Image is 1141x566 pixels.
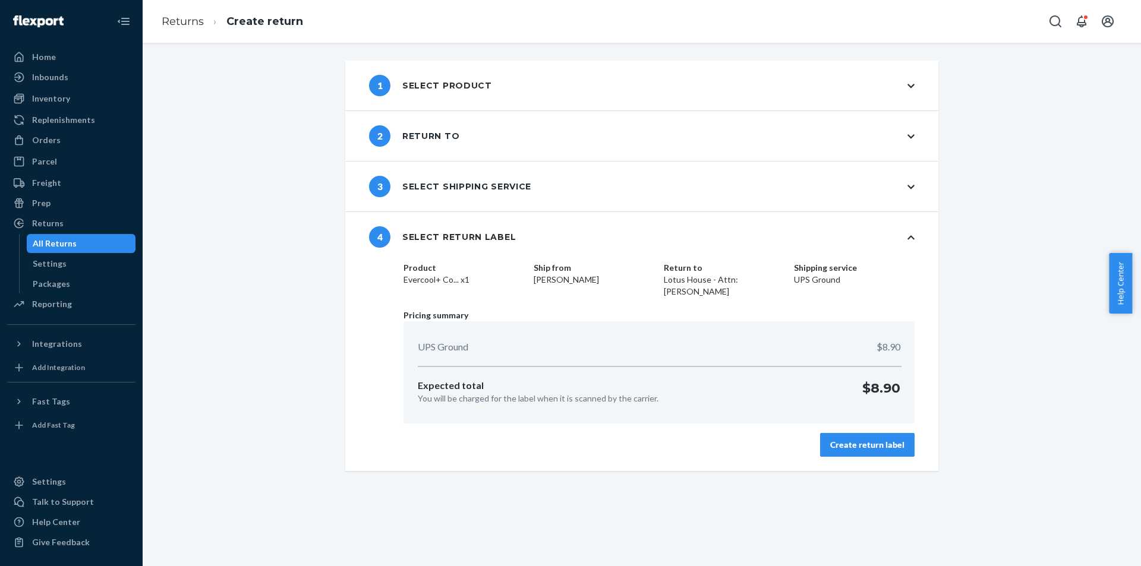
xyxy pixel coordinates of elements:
[152,4,313,39] ol: breadcrumbs
[7,89,135,108] a: Inventory
[1096,10,1120,33] button: Open account menu
[32,93,70,105] div: Inventory
[1044,10,1067,33] button: Open Search Box
[7,295,135,314] a: Reporting
[7,513,135,532] a: Help Center
[534,274,654,286] dd: [PERSON_NAME]
[33,278,70,290] div: Packages
[820,433,915,457] button: Create return label
[369,176,390,197] span: 3
[7,492,135,511] a: Talk to Support
[7,173,135,192] a: Freight
[369,226,390,248] span: 4
[7,472,135,491] a: Settings
[32,362,85,372] div: Add Integration
[7,214,135,233] a: Returns
[32,476,66,488] div: Settings
[27,274,136,293] a: Packages
[7,194,135,213] a: Prep
[7,68,135,87] a: Inbounds
[32,177,61,189] div: Freight
[32,420,75,430] div: Add Fast Tag
[32,71,68,83] div: Inbounds
[794,274,915,286] dd: UPS Ground
[7,533,135,552] button: Give Feedback
[32,114,95,126] div: Replenishments
[862,379,900,404] p: $8.90
[27,254,136,273] a: Settings
[369,125,459,147] div: Return to
[664,274,784,298] dd: Lotus House - Attn: [PERSON_NAME]
[32,51,56,63] div: Home
[404,274,524,286] dd: Evercool+ Co... x1
[1109,253,1132,314] button: Help Center
[7,416,135,435] a: Add Fast Tag
[418,340,468,354] p: UPS Ground
[369,125,390,147] span: 2
[32,516,80,528] div: Help Center
[7,334,135,353] button: Integrations
[7,392,135,411] button: Fast Tags
[369,75,390,96] span: 1
[1070,10,1093,33] button: Open notifications
[13,15,64,27] img: Flexport logo
[664,262,784,274] dt: Return to
[32,536,90,548] div: Give Feedback
[418,379,658,393] p: Expected total
[534,262,654,274] dt: Ship from
[7,358,135,377] a: Add Integration
[418,393,658,404] p: You will be charged for the label when it is scanned by the carrier.
[32,496,94,508] div: Talk to Support
[162,15,204,28] a: Returns
[32,396,70,407] div: Fast Tags
[32,298,72,310] div: Reporting
[794,262,915,274] dt: Shipping service
[112,10,135,33] button: Close Navigation
[369,75,492,96] div: Select product
[32,134,61,146] div: Orders
[33,258,67,270] div: Settings
[877,340,900,354] p: $8.90
[369,226,516,248] div: Select return label
[32,338,82,350] div: Integrations
[7,110,135,129] a: Replenishments
[226,15,303,28] a: Create return
[7,131,135,150] a: Orders
[32,156,57,167] div: Parcel
[404,262,524,274] dt: Product
[404,309,915,321] p: Pricing summary
[7,48,135,67] a: Home
[32,197,51,209] div: Prep
[369,176,531,197] div: Select shipping service
[830,439,904,451] div: Create return label
[33,238,77,249] div: All Returns
[7,152,135,171] a: Parcel
[27,234,136,253] a: All Returns
[32,217,64,229] div: Returns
